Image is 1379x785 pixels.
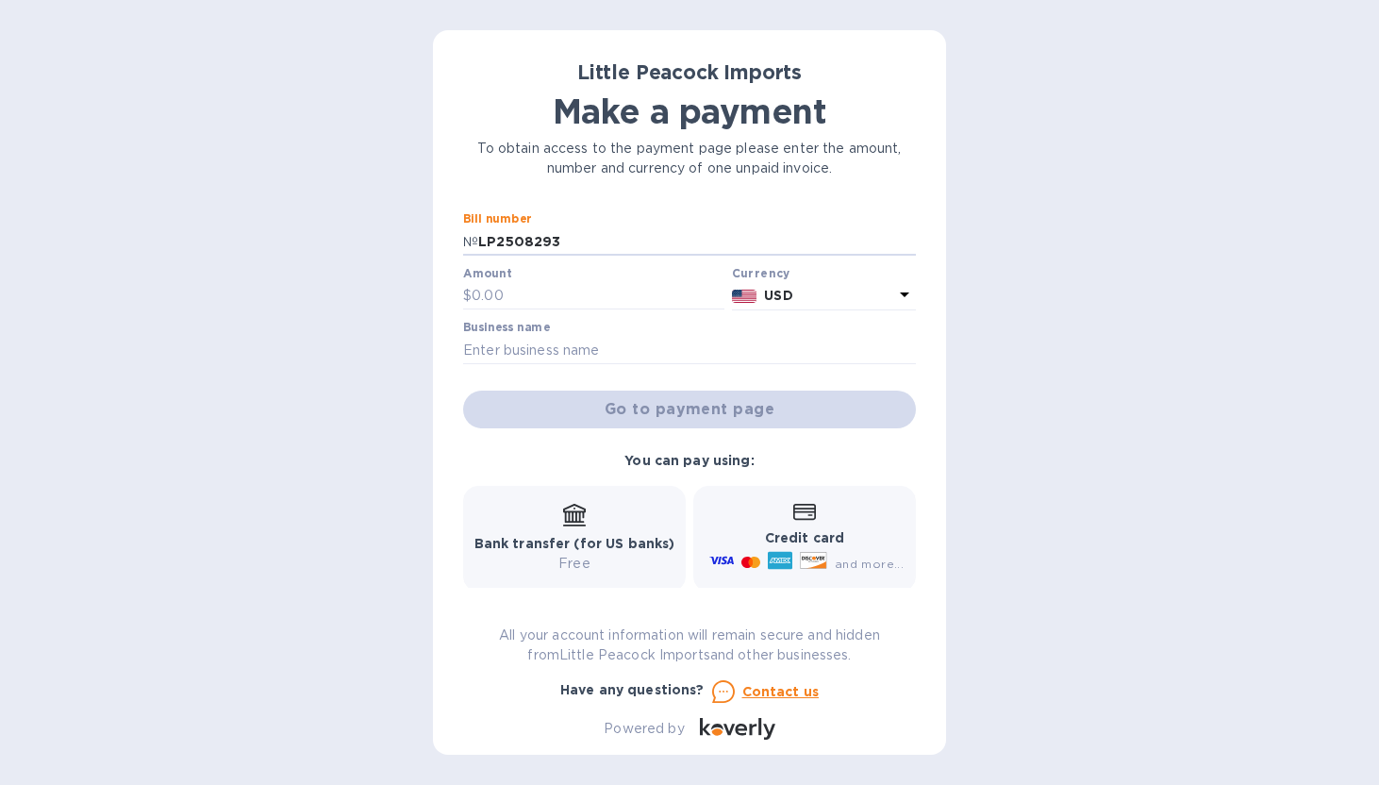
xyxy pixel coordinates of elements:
[835,557,904,571] span: and more...
[742,684,820,699] u: Contact us
[463,232,478,252] p: №
[463,268,511,279] label: Amount
[478,227,916,256] input: Enter bill number
[604,719,684,739] p: Powered by
[463,626,916,665] p: All your account information will remain secure and hidden from Little Peacock Imports and other ...
[732,290,757,303] img: USD
[463,92,916,131] h1: Make a payment
[732,266,790,280] b: Currency
[765,530,844,545] b: Credit card
[764,288,792,303] b: USD
[624,453,754,468] b: You can pay using:
[463,336,916,364] input: Enter business name
[463,139,916,178] p: To obtain access to the payment page please enter the amount, number and currency of one unpaid i...
[463,214,531,225] label: Bill number
[474,536,675,551] b: Bank transfer (for US banks)
[463,323,550,334] label: Business name
[463,286,472,306] p: $
[472,282,724,310] input: 0.00
[577,60,802,84] b: Little Peacock Imports
[474,554,675,574] p: Free
[560,682,705,697] b: Have any questions?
